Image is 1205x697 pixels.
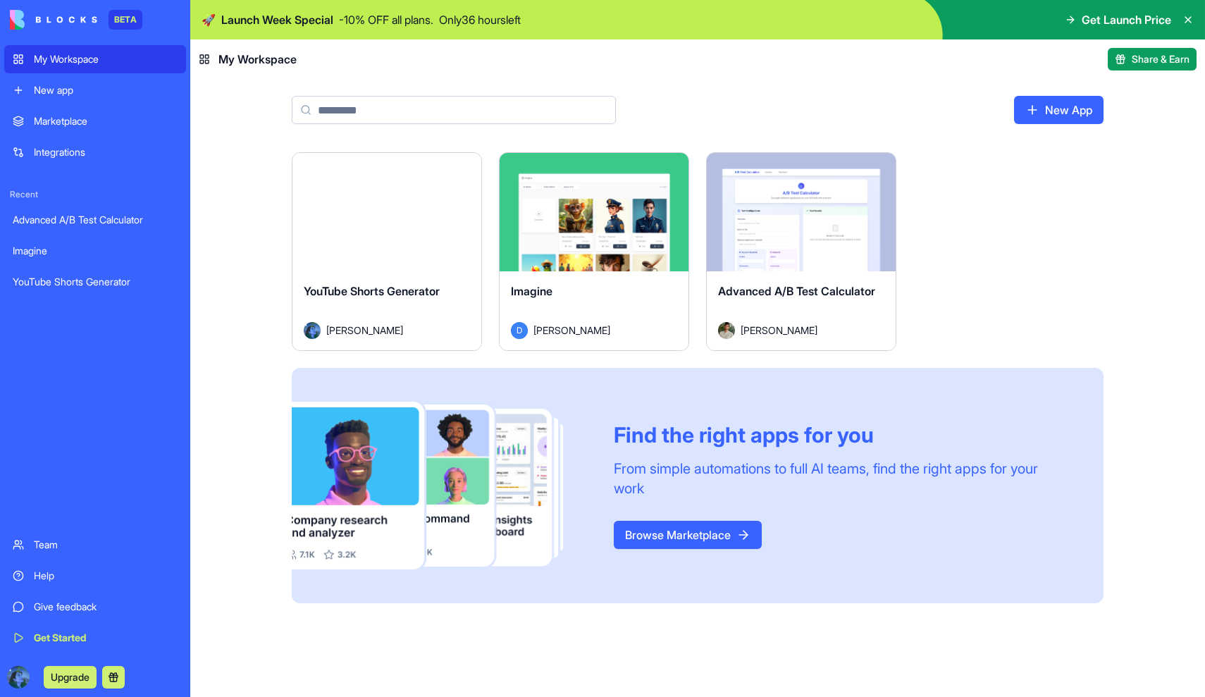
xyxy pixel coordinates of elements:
span: Get Launch Price [1082,11,1171,28]
a: ImagineD[PERSON_NAME] [499,152,689,351]
img: Avatar [304,322,321,339]
div: YouTube Shorts Generator [13,275,178,289]
a: New App [1014,96,1104,124]
a: YouTube Shorts Generator [4,268,186,296]
div: Find the right apps for you [614,422,1070,448]
span: [PERSON_NAME] [326,323,403,338]
a: Give feedback [4,593,186,621]
div: Integrations [34,145,178,159]
span: Recent [4,189,186,200]
a: Browse Marketplace [614,521,762,549]
div: Marketplace [34,114,178,128]
span: [PERSON_NAME] [533,323,610,338]
a: Imagine [4,237,186,265]
a: BETA [10,10,142,30]
a: Get Started [4,624,186,652]
div: Team [34,538,178,552]
a: Team [4,531,186,559]
span: My Workspace [218,51,297,68]
a: Upgrade [44,670,97,684]
div: From simple automations to full AI teams, find the right apps for your work [614,459,1070,498]
div: Help [34,569,178,583]
div: Give feedback [34,600,178,614]
span: [PERSON_NAME] [741,323,817,338]
a: YouTube Shorts GeneratorAvatar[PERSON_NAME] [292,152,482,351]
div: Advanced A/B Test Calculator [13,213,178,227]
a: Help [4,562,186,590]
a: Marketplace [4,107,186,135]
img: logo [10,10,97,30]
div: Imagine [13,244,178,258]
a: Integrations [4,138,186,166]
span: Launch Week Special [221,11,333,28]
p: Only 36 hours left [439,11,521,28]
div: New app [34,83,178,97]
div: My Workspace [34,52,178,66]
a: Advanced A/B Test Calculator [4,206,186,234]
span: Advanced A/B Test Calculator [718,284,875,298]
img: Avatar [718,322,735,339]
button: Share & Earn [1108,48,1197,70]
div: Get Started [34,631,178,645]
a: My Workspace [4,45,186,73]
a: New app [4,76,186,104]
span: Share & Earn [1132,52,1189,66]
div: BETA [109,10,142,30]
p: - 10 % OFF all plans. [339,11,433,28]
img: Frame_181_egmpey.png [292,402,591,570]
span: 🚀 [202,11,216,28]
span: YouTube Shorts Generator [304,284,440,298]
a: Advanced A/B Test CalculatorAvatar[PERSON_NAME] [706,152,896,351]
span: Imagine [511,284,552,298]
button: Upgrade [44,666,97,689]
span: D [511,322,528,339]
img: ACg8ocK8VYBe6rvOouFjo-whh2NuVPo0OiomBx0RtIzO9VJ_gKRsYNs=s96-c [7,666,30,689]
